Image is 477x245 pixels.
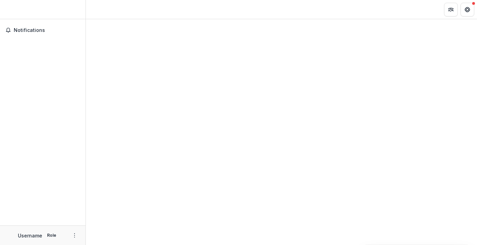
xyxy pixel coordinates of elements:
p: Role [45,232,58,238]
button: Get Help [461,3,474,16]
button: More [70,231,79,240]
p: Username [18,232,42,239]
button: Notifications [3,25,83,36]
span: Notifications [14,27,80,33]
button: Partners [444,3,458,16]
